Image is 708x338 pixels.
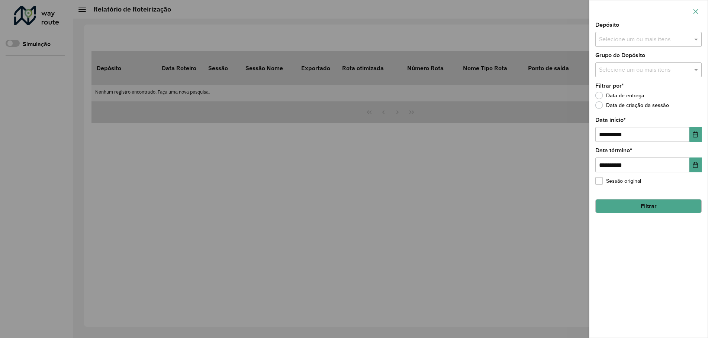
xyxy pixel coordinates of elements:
label: Data início [595,116,626,124]
label: Sessão original [595,177,641,185]
label: Data de entrega [595,92,644,99]
label: Grupo de Depósito [595,51,645,60]
button: Choose Date [689,127,702,142]
label: Depósito [595,20,619,29]
button: Filtrar [595,199,702,213]
label: Filtrar por [595,81,624,90]
label: Data de criação da sessão [595,101,669,109]
label: Data término [595,146,632,155]
button: Choose Date [689,157,702,172]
